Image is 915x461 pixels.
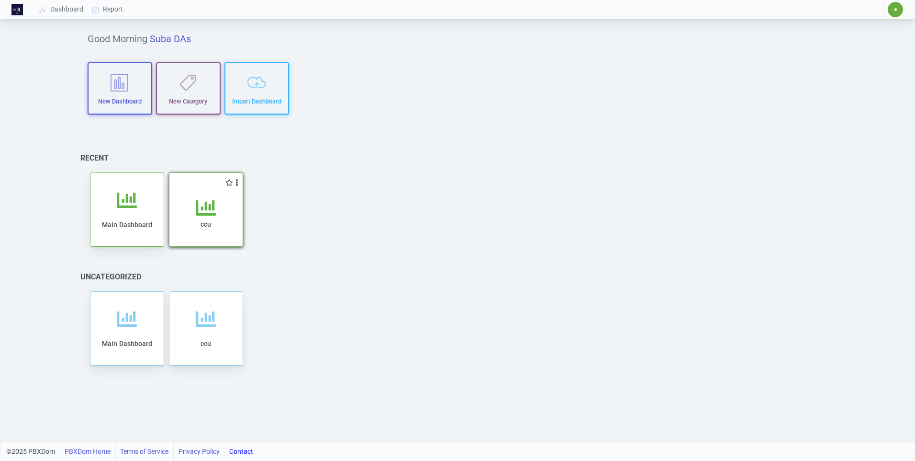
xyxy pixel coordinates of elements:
a: Dashboard [35,0,88,18]
a: PBXDom Home [65,442,111,461]
a: Contact [229,442,253,461]
a: Report [88,0,128,18]
button: ✷ [887,1,904,18]
button: New Dashboard [88,62,152,115]
h5: Good Morning [88,33,827,45]
button: New Category [156,62,221,115]
button: Import Dashboard [224,62,289,115]
span: Main Dashboard [102,221,152,229]
div: ©2025 PBXDom [6,442,253,461]
span: Suba DAs [150,33,191,45]
h6: Recent [80,153,109,162]
a: Terms of Service [120,442,168,461]
span: ccu [201,220,211,228]
span: ✷ [893,7,898,12]
span: ccu [201,340,211,347]
img: Logo [11,4,23,15]
a: Privacy Policy [179,442,220,461]
h6: Uncategorized [80,272,141,281]
span: Main Dashboard [102,340,152,347]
